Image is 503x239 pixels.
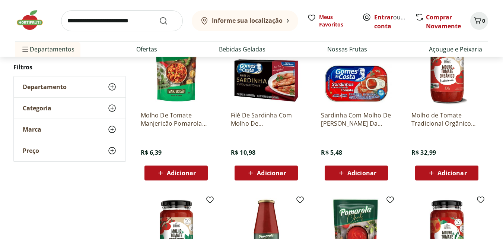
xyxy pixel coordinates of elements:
[61,10,183,31] input: search
[321,111,392,128] a: Sardinha Com Molho De [PERSON_NAME] Da Costa Lata 84G
[374,13,415,30] a: Criar conta
[325,166,388,180] button: Adicionar
[212,16,283,25] b: Informe sua localização
[13,60,126,75] h2: Filtros
[374,13,393,21] a: Entrar
[14,140,125,161] button: Preço
[429,45,482,54] a: Açougue e Peixaria
[23,126,41,133] span: Marca
[141,148,162,157] span: R$ 6,39
[327,45,367,54] a: Nossas Frutas
[415,166,478,180] button: Adicionar
[21,40,30,58] button: Menu
[426,13,461,30] a: Comprar Novamente
[321,148,342,157] span: R$ 5,48
[470,12,488,30] button: Carrinho
[411,34,482,105] img: Molho de Tomate Tradicional Orgânico Natural Da Terra 330g
[307,13,353,28] a: Meus Favoritos
[219,45,265,54] a: Bebidas Geladas
[319,13,353,28] span: Meus Favoritos
[192,10,298,31] button: Informe sua localização
[14,98,125,119] button: Categoria
[257,170,286,176] span: Adicionar
[482,17,485,24] span: 0
[23,104,51,112] span: Categoria
[321,34,392,105] img: Sardinha Com Molho De Tomate Gomes Da Costa Lata 84G
[23,83,67,91] span: Departamento
[347,170,376,176] span: Adicionar
[231,148,255,157] span: R$ 10,98
[235,166,298,180] button: Adicionar
[14,76,125,97] button: Departamento
[144,166,208,180] button: Adicionar
[21,40,74,58] span: Departamentos
[167,170,196,176] span: Adicionar
[231,34,302,105] img: Filé De Sardinha Com Molho De Tomate Gomes Da Costa 125G
[411,111,482,128] a: Molho de Tomate Tradicional Orgânico Natural Da Terra 330g
[136,45,157,54] a: Ofertas
[141,34,211,105] img: Molho De Tomate Manjericão Pomarola Sabores Sachê 300G
[411,148,436,157] span: R$ 32,99
[159,16,177,25] button: Submit Search
[231,111,302,128] a: Filé De Sardinha Com Molho De [PERSON_NAME] Da Costa 125G
[14,119,125,140] button: Marca
[374,13,407,31] span: ou
[141,111,211,128] a: Molho De Tomate Manjericão Pomarola Sabores Sachê 300G
[15,9,52,31] img: Hortifruti
[23,147,39,154] span: Preço
[437,170,467,176] span: Adicionar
